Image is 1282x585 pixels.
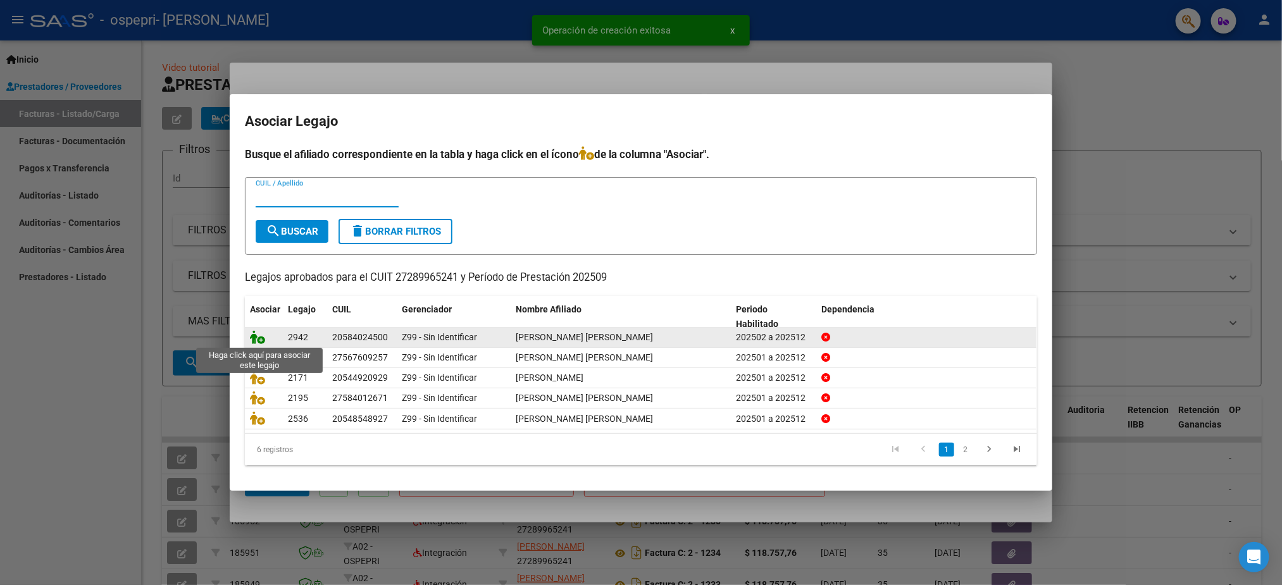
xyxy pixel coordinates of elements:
datatable-header-cell: Nombre Afiliado [511,296,731,338]
span: Z99 - Sin Identificar [402,332,477,342]
a: go to last page [1005,443,1029,457]
span: Buscar [266,226,318,237]
div: 202501 a 202512 [736,412,811,426]
span: 2171 [288,373,308,383]
span: GARCIA CESPEDES LUKA VALENTINO [516,414,653,424]
div: Open Intercom Messenger [1239,542,1269,572]
span: RAMOS SEPULVEDA LENA MARTINA [516,393,653,403]
datatable-header-cell: CUIL [327,296,397,338]
span: Nombre Afiliado [516,304,582,314]
a: 2 [958,443,973,457]
a: go to next page [977,443,1001,457]
div: 202501 a 202512 [736,391,811,405]
p: Legajos aprobados para el CUIT 27289965241 y Período de Prestación 202509 [245,270,1037,286]
li: page 2 [956,439,975,460]
datatable-header-cell: Asociar [245,296,283,338]
span: Legajo [288,304,316,314]
a: go to previous page [911,443,935,457]
li: page 1 [937,439,956,460]
div: 202501 a 202512 [736,350,811,365]
span: Z99 - Sin Identificar [402,373,477,383]
div: 202502 a 202512 [736,330,811,345]
mat-icon: search [266,223,281,238]
span: Asociar [250,304,280,314]
div: 20544920929 [332,371,388,385]
datatable-header-cell: Legajo [283,296,327,338]
datatable-header-cell: Gerenciador [397,296,511,338]
mat-icon: delete [350,223,365,238]
span: 2446 [288,352,308,362]
div: 6 registros [245,434,401,465]
datatable-header-cell: Periodo Habilitado [731,296,816,338]
h2: Asociar Legajo [245,109,1037,133]
div: 27584012671 [332,391,388,405]
div: 20584024500 [332,330,388,345]
div: 27567609257 [332,350,388,365]
div: 20548548927 [332,412,388,426]
a: go to first page [883,443,907,457]
a: 1 [939,443,954,457]
span: ARRIOLA CAYUN ROMAN EXEQUIEL [516,332,653,342]
button: Buscar [256,220,328,243]
span: Periodo Habilitado [736,304,778,329]
span: Z99 - Sin Identificar [402,393,477,403]
h4: Busque el afiliado correspondiente en la tabla y haga click en el ícono de la columna "Asociar". [245,146,1037,163]
span: CUIL [332,304,351,314]
span: 2942 [288,332,308,342]
span: 2536 [288,414,308,424]
span: Borrar Filtros [350,226,441,237]
div: 202501 a 202512 [736,371,811,385]
span: Z99 - Sin Identificar [402,352,477,362]
span: HARO LEON [516,373,583,383]
datatable-header-cell: Dependencia [816,296,1036,338]
span: Z99 - Sin Identificar [402,414,477,424]
span: 2195 [288,393,308,403]
span: ARTIGAS LIAM LUCIANO [516,352,653,362]
span: Gerenciador [402,304,452,314]
button: Borrar Filtros [339,219,452,244]
span: Dependencia [821,304,874,314]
